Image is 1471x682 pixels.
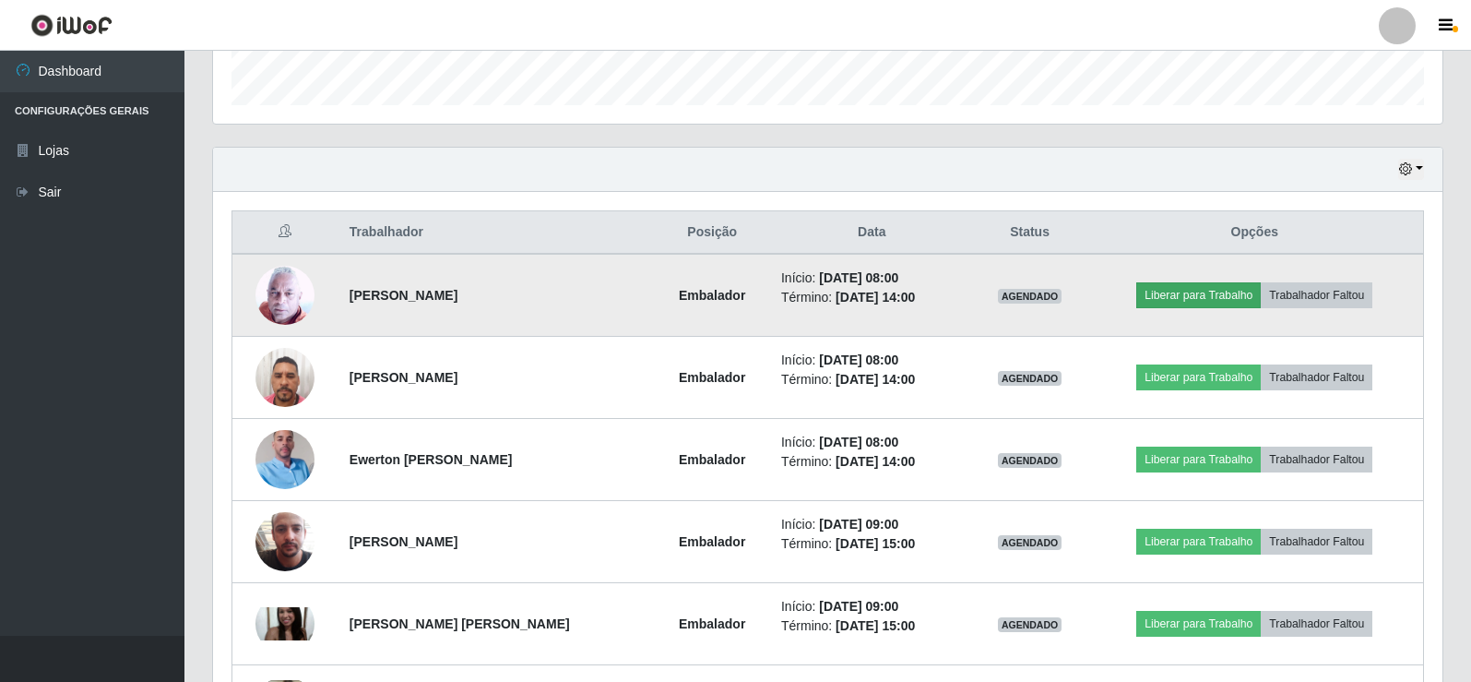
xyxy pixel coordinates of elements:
[1261,611,1372,637] button: Trabalhador Faltou
[1136,529,1261,555] button: Liberar para Trabalho
[781,452,963,472] li: Término:
[1261,282,1372,308] button: Trabalhador Faltou
[255,607,314,640] img: 1676406696762.jpeg
[255,265,314,325] img: 1702413262661.jpeg
[679,534,745,549] strong: Embalador
[781,597,963,616] li: Início:
[255,489,314,594] img: 1745843945427.jpeg
[781,351,963,370] li: Início:
[1261,529,1372,555] button: Trabalhador Faltou
[1261,365,1372,390] button: Trabalhador Faltou
[1086,211,1424,255] th: Opções
[819,599,898,614] time: [DATE] 09:00
[836,290,915,305] time: [DATE] 14:00
[998,535,1062,550] span: AGENDADO
[350,452,513,467] strong: Ewerton [PERSON_NAME]
[836,454,915,469] time: [DATE] 14:00
[836,618,915,633] time: [DATE] 15:00
[781,534,963,554] li: Término:
[781,433,963,452] li: Início:
[819,270,898,285] time: [DATE] 08:00
[998,617,1062,632] span: AGENDADO
[781,288,963,307] li: Término:
[781,616,963,636] li: Término:
[350,616,570,631] strong: [PERSON_NAME] [PERSON_NAME]
[998,371,1062,386] span: AGENDADO
[350,370,457,385] strong: [PERSON_NAME]
[1136,611,1261,637] button: Liberar para Trabalho
[30,14,113,37] img: CoreUI Logo
[338,211,655,255] th: Trabalhador
[781,370,963,389] li: Término:
[819,517,898,532] time: [DATE] 09:00
[255,407,314,512] img: 1745875632441.jpeg
[998,289,1062,304] span: AGENDADO
[836,536,915,551] time: [DATE] 15:00
[781,515,963,534] li: Início:
[679,288,745,303] strong: Embalador
[819,353,898,367] time: [DATE] 08:00
[974,211,1086,255] th: Status
[350,288,457,303] strong: [PERSON_NAME]
[350,534,457,549] strong: [PERSON_NAME]
[819,435,898,449] time: [DATE] 08:00
[998,453,1062,468] span: AGENDADO
[836,372,915,387] time: [DATE] 14:00
[1136,365,1261,390] button: Liberar para Trabalho
[1261,447,1372,473] button: Trabalhador Faltou
[770,211,974,255] th: Data
[679,616,745,631] strong: Embalador
[679,452,745,467] strong: Embalador
[654,211,770,255] th: Posição
[1136,282,1261,308] button: Liberar para Trabalho
[679,370,745,385] strong: Embalador
[781,269,963,288] li: Início:
[255,338,314,416] img: 1735300261799.jpeg
[1136,447,1261,473] button: Liberar para Trabalho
